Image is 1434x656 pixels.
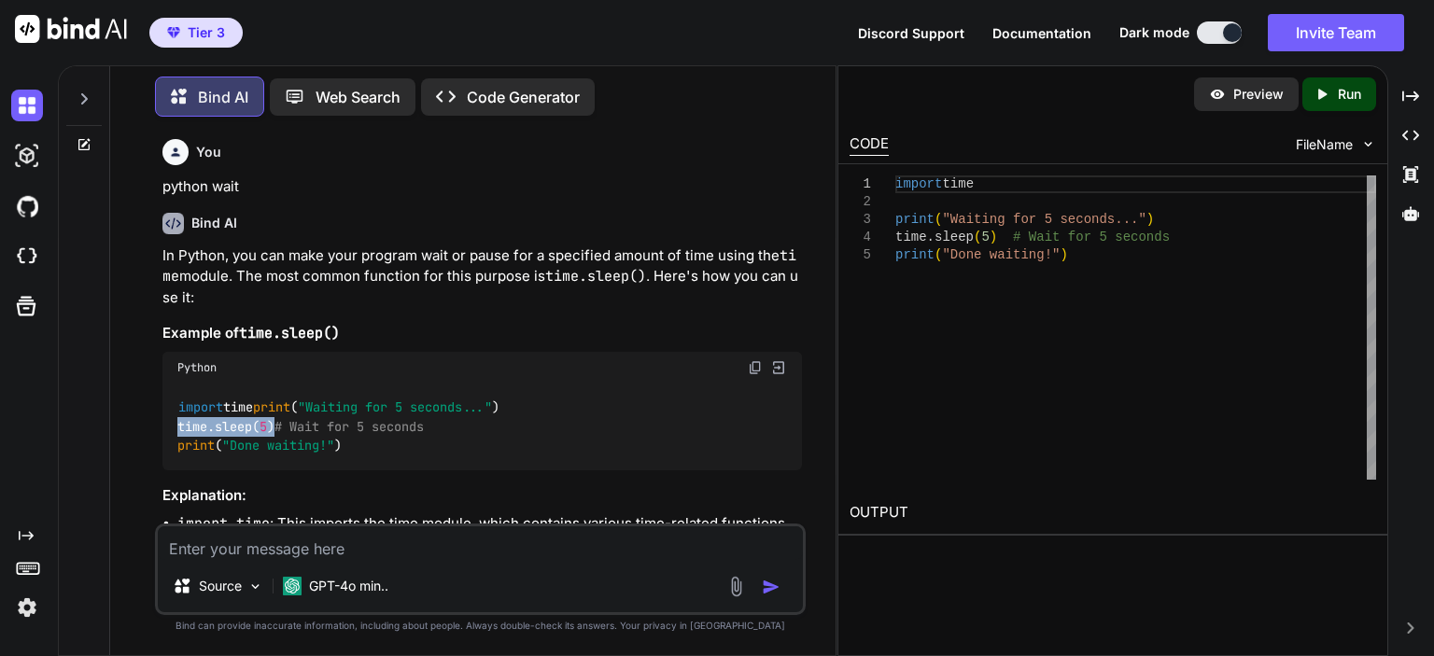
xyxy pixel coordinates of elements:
img: darkAi-studio [11,140,43,172]
button: Invite Team [1268,14,1404,51]
span: print [253,399,290,416]
span: ) [1146,212,1154,227]
p: python wait [162,176,802,198]
img: cloudideIcon [11,241,43,272]
span: ( [935,212,942,227]
span: "Done waiting!" [222,437,334,454]
img: settings [11,592,43,623]
img: Open in Browser [770,359,787,376]
span: import [178,399,223,416]
code: time ( ) time.sleep( ) ( ) [177,398,499,455]
span: time.sleep [895,230,974,244]
p: In Python, you can make your program wait or pause for a specified amount of time using the modul... [162,245,802,309]
div: 1 [850,175,871,193]
li: : This imports the time module, which contains various time-related functions. [177,513,802,535]
img: attachment [725,576,747,597]
button: premiumTier 3 [149,18,243,48]
div: 3 [850,211,871,229]
p: Bind can provide inaccurate information, including about people. Always double-check its answers.... [155,619,806,633]
button: Discord Support [858,23,964,43]
span: Discord Support [858,25,964,41]
code: time.sleep() [239,324,340,342]
span: 5 [260,418,267,435]
span: print [895,247,935,262]
img: Pick Models [247,579,263,594]
img: GPT-4o mini [283,577,302,595]
code: time.sleep() [545,267,646,286]
h6: You [196,143,221,161]
img: icon [762,578,780,596]
h2: OUTPUT [838,491,1387,535]
span: "Done waiting!" [943,247,1061,262]
span: ) [1061,247,1068,262]
p: Bind AI [198,86,248,108]
span: # Wait for 5 seconds [274,418,424,435]
span: ( [935,247,942,262]
span: # Wait for 5 seconds [1013,230,1170,244]
span: "Waiting for 5 seconds..." [298,399,492,416]
p: Run [1338,85,1361,104]
div: 5 [850,246,871,264]
div: 2 [850,193,871,211]
code: import time [177,514,270,533]
p: Code Generator [467,86,580,108]
span: ) [990,230,997,244]
img: Bind AI [15,15,127,43]
p: GPT-4o min.. [309,577,388,595]
div: CODE [850,133,889,156]
span: print [177,437,215,454]
span: "Waiting for 5 seconds..." [943,212,1146,227]
div: 4 [850,229,871,246]
p: Preview [1233,85,1284,104]
span: Documentation [992,25,1091,41]
span: FileName [1296,135,1353,154]
span: ( [974,230,981,244]
p: Web Search [316,86,401,108]
img: premium [167,27,180,38]
img: darkChat [11,90,43,121]
span: import [895,176,942,191]
h6: Bind AI [191,214,237,232]
img: chevron down [1360,136,1376,152]
h3: Explanation: [162,485,802,507]
span: print [895,212,935,227]
h3: Example of [162,323,802,344]
span: Dark mode [1119,23,1189,42]
span: 5 [982,230,990,244]
span: Python [177,360,217,375]
p: Source [199,577,242,595]
img: githubDark [11,190,43,222]
img: copy [748,360,763,375]
span: Tier 3 [188,23,225,42]
button: Documentation [992,23,1091,43]
img: preview [1209,86,1226,103]
span: time [943,176,975,191]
